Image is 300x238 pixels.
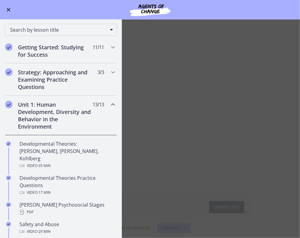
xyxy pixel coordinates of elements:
span: 13 / 13 [93,101,104,108]
i: Completed [5,69,12,76]
div: Video [19,228,115,235]
div: Search by lesson title [5,24,117,36]
span: · 17 min [37,189,51,196]
div: Video [19,162,115,169]
i: Completed [6,176,11,180]
div: [PERSON_NAME] Psychosocial Stages [19,201,115,216]
img: Agents of Change [114,2,187,17]
span: 3 / 3 [97,69,104,76]
div: Developmental Theories Practice Questions [19,174,115,196]
div: Safety and Abuse [19,221,115,235]
i: Completed [6,202,11,207]
button: Enable menu [5,6,12,13]
div: PDF [19,208,115,216]
i: Completed [5,44,12,51]
h2: Unit 1: Human Development, Diversity and Behavior in the Environment [18,101,92,130]
i: Completed [5,101,12,108]
span: · 35 min [37,162,51,169]
div: Developmental Theories: [PERSON_NAME], [PERSON_NAME], Kohlberg [19,140,115,169]
span: 11 / 11 [93,44,104,51]
div: Video [19,189,115,196]
i: Completed [6,222,11,227]
i: Completed [6,141,11,146]
h2: Getting Started: Studying for Success [18,44,92,58]
span: · 29 min [37,228,51,235]
h2: Strategy: Approaching and Examining Practice Questions [18,69,92,91]
span: Search by lesson title [10,27,107,33]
